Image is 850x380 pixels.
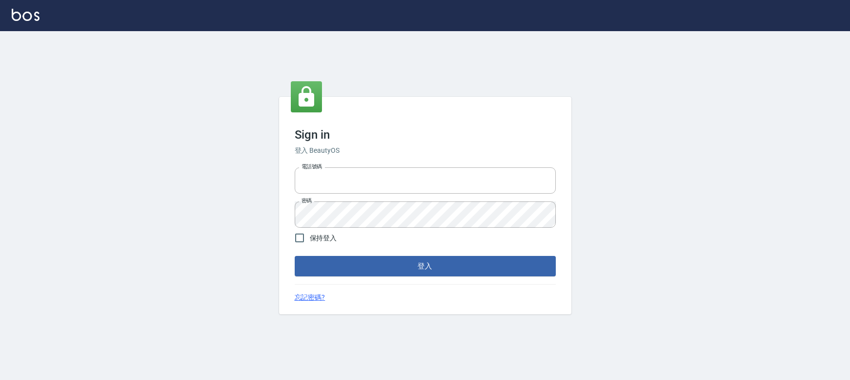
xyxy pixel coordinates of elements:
[310,233,337,243] span: 保持登入
[295,128,556,142] h3: Sign in
[295,256,556,276] button: 登入
[295,292,325,303] a: 忘記密碼?
[302,163,322,170] label: 電話號碼
[302,197,312,204] label: 密碼
[295,145,556,156] h6: 登入 BeautyOS
[12,9,39,21] img: Logo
